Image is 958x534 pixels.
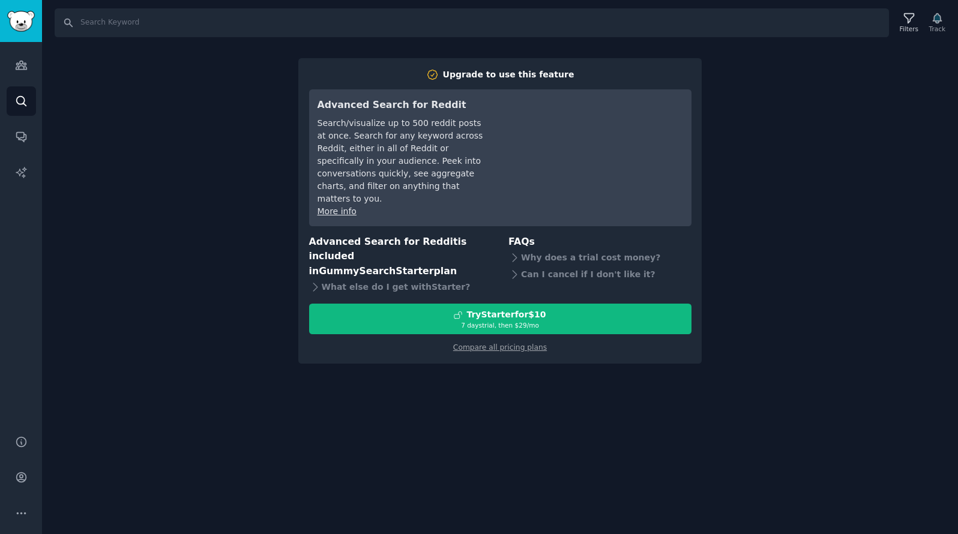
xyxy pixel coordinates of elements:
a: More info [318,206,357,216]
div: Try Starter for $10 [466,308,546,321]
a: Compare all pricing plans [453,343,547,352]
h3: Advanced Search for Reddit [318,98,486,113]
h3: FAQs [508,235,691,250]
h3: Advanced Search for Reddit is included in plan [309,235,492,279]
div: 7 days trial, then $ 29 /mo [310,321,691,329]
div: Upgrade to use this feature [443,68,574,81]
div: Can I cancel if I don't like it? [508,266,691,283]
button: TryStarterfor$107 daystrial, then $29/mo [309,304,691,334]
div: Filters [900,25,918,33]
div: Why does a trial cost money? [508,249,691,266]
span: GummySearch Starter [319,265,433,277]
div: What else do I get with Starter ? [309,278,492,295]
input: Search Keyword [55,8,889,37]
div: Search/visualize up to 500 reddit posts at once. Search for any keyword across Reddit, either in ... [318,117,486,205]
img: GummySearch logo [7,11,35,32]
iframe: YouTube video player [503,98,683,188]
